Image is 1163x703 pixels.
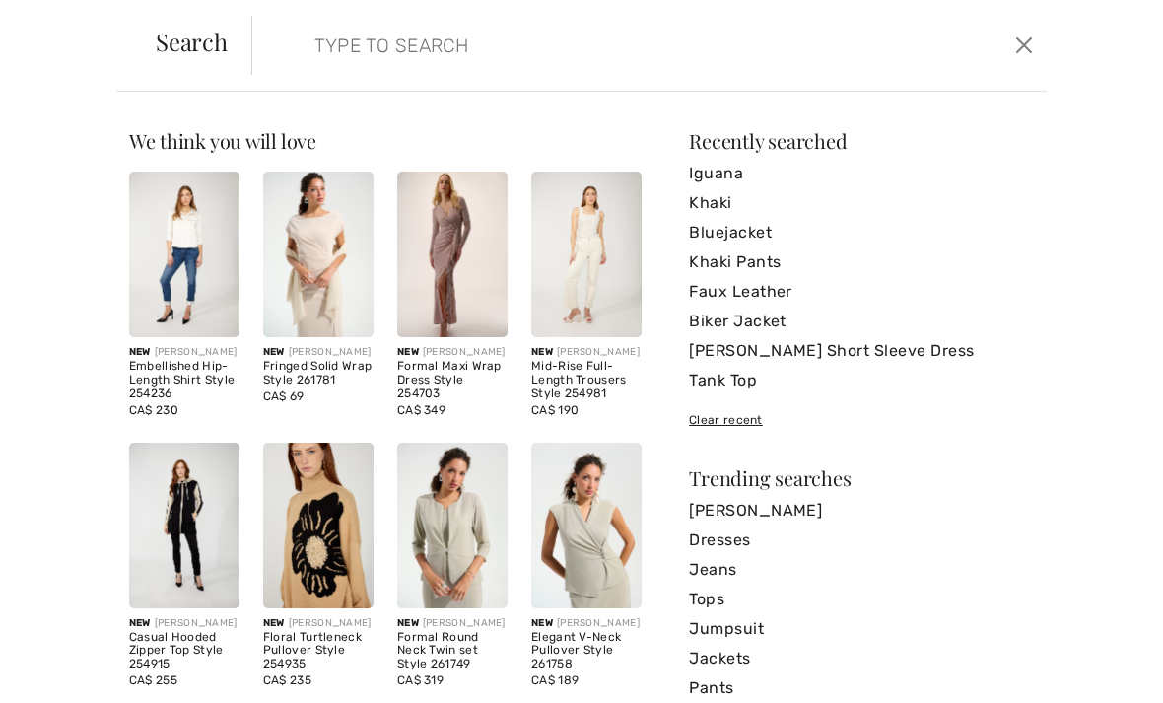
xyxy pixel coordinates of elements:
[531,616,642,631] div: [PERSON_NAME]
[689,673,1034,703] a: Pants
[689,614,1034,644] a: Jumpsuit
[300,16,833,75] input: TYPE TO SEARCH
[397,403,445,417] span: CA$ 349
[531,403,579,417] span: CA$ 190
[129,443,239,608] img: Casual Hooded Zipper Top Style 254915. Black/Champagne
[689,336,1034,366] a: [PERSON_NAME] Short Sleeve Dress
[531,172,642,337] img: Mid-Rise Full-Length Trousers Style 254981. Champagne
[397,172,508,337] img: Formal Maxi Wrap Dress Style 254703. Champagne 171
[531,443,642,608] img: Elegant V-Neck Pullover Style 261758. Champagne 171
[263,673,311,687] span: CA$ 235
[263,346,285,358] span: New
[397,360,508,400] div: Formal Maxi Wrap Dress Style 254703
[397,345,508,360] div: [PERSON_NAME]
[531,346,553,358] span: New
[689,277,1034,307] a: Faux Leather
[689,644,1034,673] a: Jackets
[689,366,1034,395] a: Tank Top
[397,617,419,629] span: New
[689,247,1034,277] a: Khaki Pants
[263,389,305,403] span: CA$ 69
[156,30,228,53] span: Search
[397,616,508,631] div: [PERSON_NAME]
[689,585,1034,614] a: Tops
[129,346,151,358] span: New
[129,127,316,154] span: We think you will love
[689,555,1034,585] a: Jeans
[689,496,1034,526] a: [PERSON_NAME]
[397,443,508,608] img: Formal Round Neck Twin set Style 261749. Champagne 171
[689,218,1034,247] a: Bluejacket
[689,411,1034,429] div: Clear recent
[689,131,1034,151] div: Recently searched
[689,468,1034,488] div: Trending searches
[689,188,1034,218] a: Khaki
[129,616,239,631] div: [PERSON_NAME]
[531,673,579,687] span: CA$ 189
[689,307,1034,336] a: Biker Jacket
[129,172,239,337] img: Embellished Hip-Length Shirt Style 254236. Champagne
[1010,30,1039,61] button: Close
[129,345,239,360] div: [PERSON_NAME]
[263,631,374,671] div: Floral Turtleneck Pullover Style 254935
[689,526,1034,555] a: Dresses
[263,172,374,337] img: Fringed Solid Wrap Style 261781. Champagne 171
[397,631,508,671] div: Formal Round Neck Twin set Style 261749
[263,443,374,608] img: Floral Turtleneck Pullover Style 254935. Camel
[263,360,374,387] div: Fringed Solid Wrap Style 261781
[531,617,553,629] span: New
[129,631,239,671] div: Casual Hooded Zipper Top Style 254915
[263,345,374,360] div: [PERSON_NAME]
[129,617,151,629] span: New
[531,360,642,400] div: Mid-Rise Full-Length Trousers Style 254981
[263,616,374,631] div: [PERSON_NAME]
[46,14,87,32] span: Chat
[263,617,285,629] span: New
[129,673,177,687] span: CA$ 255
[129,360,239,400] div: Embellished Hip-Length Shirt Style 254236
[531,631,642,671] div: Elegant V-Neck Pullover Style 261758
[531,345,642,360] div: [PERSON_NAME]
[129,403,178,417] span: CA$ 230
[397,673,444,687] span: CA$ 319
[689,159,1034,188] a: Iguana
[397,346,419,358] span: New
